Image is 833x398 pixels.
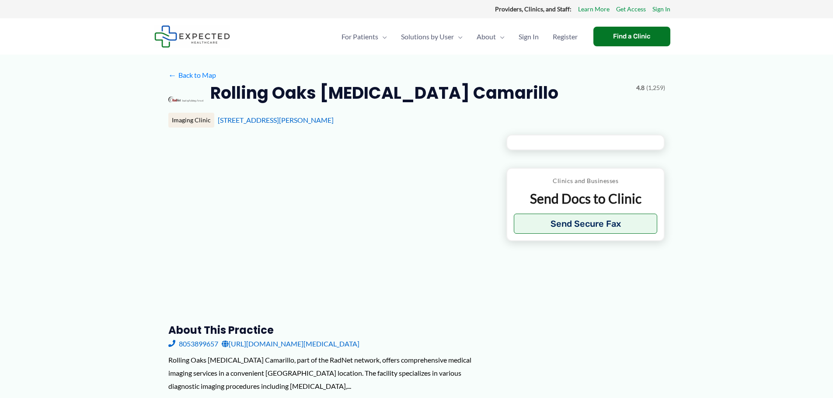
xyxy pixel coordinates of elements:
p: Send Docs to Clinic [514,190,658,207]
a: Find a Clinic [593,27,670,46]
span: 4.8 [636,82,645,93]
a: For PatientsMenu Toggle [335,21,394,52]
a: [URL][DOMAIN_NAME][MEDICAL_DATA] [222,337,359,350]
a: Solutions by UserMenu Toggle [394,21,470,52]
a: Sign In [652,3,670,15]
div: Rolling Oaks [MEDICAL_DATA] Camarillo, part of the RadNet network, offers comprehensive medical i... [168,353,492,392]
a: Register [546,21,585,52]
span: (1,259) [646,82,665,93]
span: Solutions by User [401,21,454,52]
div: Imaging Clinic [168,113,214,128]
a: Learn More [578,3,610,15]
h2: Rolling Oaks [MEDICAL_DATA] Camarillo [210,82,558,104]
span: ← [168,71,177,79]
img: Expected Healthcare Logo - side, dark font, small [154,25,230,48]
span: Menu Toggle [454,21,463,52]
nav: Primary Site Navigation [335,21,585,52]
span: Menu Toggle [496,21,505,52]
span: Sign In [519,21,539,52]
a: [STREET_ADDRESS][PERSON_NAME] [218,116,334,124]
p: Clinics and Businesses [514,175,658,187]
button: Send Secure Fax [514,214,658,234]
h3: About this practice [168,323,492,337]
a: AboutMenu Toggle [470,21,512,52]
span: For Patients [342,21,378,52]
span: About [477,21,496,52]
a: Get Access [616,3,646,15]
span: Register [553,21,578,52]
a: Sign In [512,21,546,52]
span: Menu Toggle [378,21,387,52]
a: ←Back to Map [168,69,216,82]
a: 8053899657 [168,337,218,350]
strong: Providers, Clinics, and Staff: [495,5,572,13]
